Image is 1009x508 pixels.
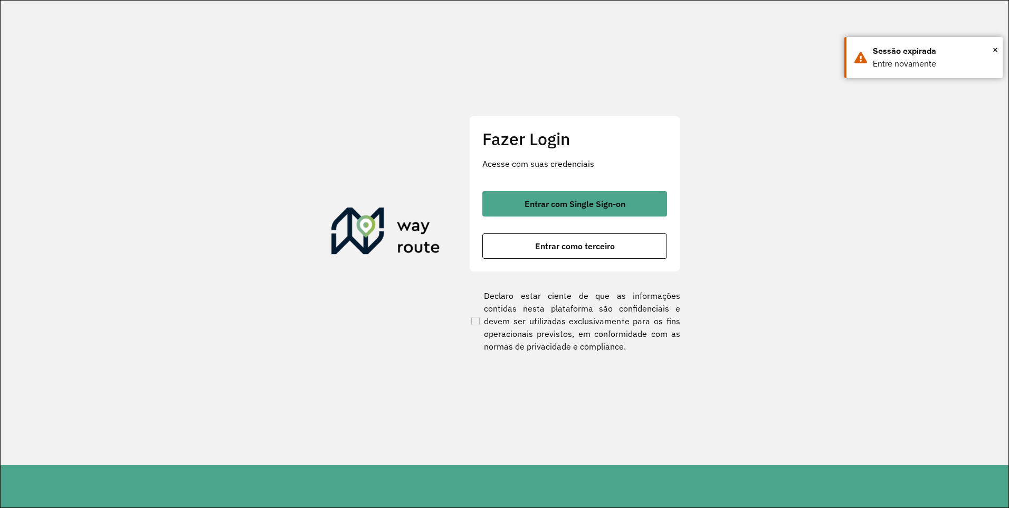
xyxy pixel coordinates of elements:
[525,200,625,208] span: Entrar com Single Sign-on
[482,129,667,149] h2: Fazer Login
[482,191,667,217] button: button
[482,157,667,170] p: Acesse com suas credenciais
[873,58,995,70] div: Entre novamente
[331,208,440,258] img: Roteirizador AmbevTech
[469,289,680,353] label: Declaro estar ciente de que as informações contidas nesta plataforma são confidenciais e devem se...
[873,45,995,58] div: Sessão expirada
[535,242,615,250] span: Entrar como terceiro
[482,233,667,259] button: button
[993,42,998,58] button: Close
[993,42,998,58] span: ×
